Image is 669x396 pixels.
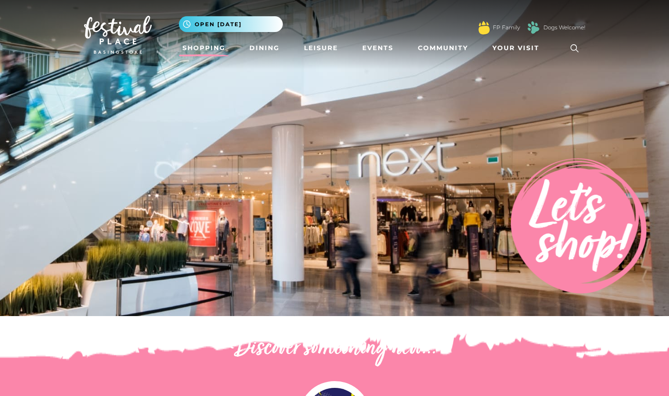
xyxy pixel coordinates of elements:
a: FP Family [493,23,520,32]
a: Dining [246,40,283,56]
button: Open [DATE] [179,16,283,32]
a: Events [359,40,397,56]
a: Community [414,40,472,56]
a: Your Visit [489,40,547,56]
a: Dogs Welcome! [543,23,585,32]
span: Your Visit [492,43,539,53]
a: Leisure [300,40,342,56]
img: Festival Place Logo [84,16,152,54]
h2: Discover something new... [84,334,585,363]
a: Shopping [179,40,229,56]
span: Open [DATE] [195,20,242,28]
